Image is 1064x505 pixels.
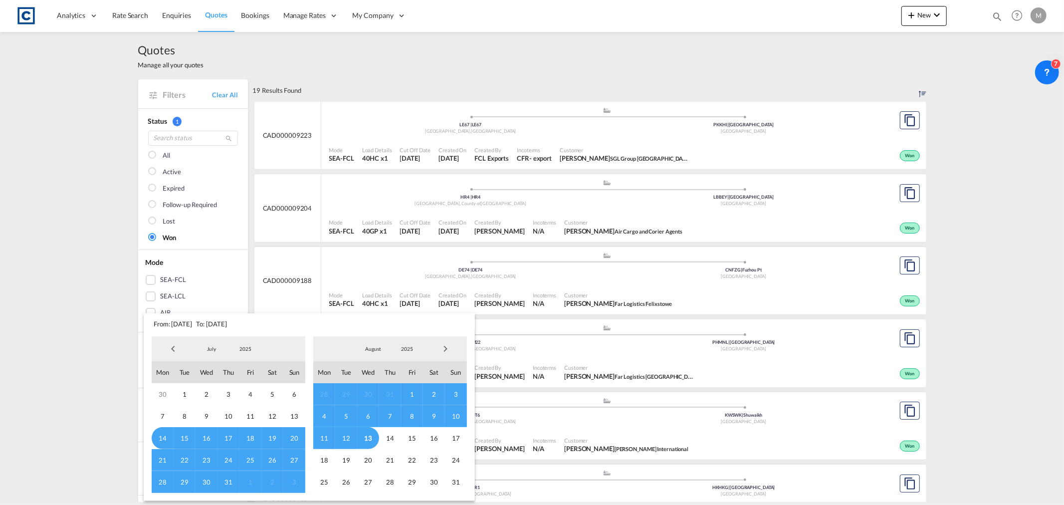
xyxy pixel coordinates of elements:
[423,361,445,383] span: Sat
[401,361,423,383] span: Fri
[229,345,261,352] span: 2025
[357,345,389,352] span: August
[379,361,401,383] span: Thu
[445,361,467,383] span: Sun
[356,341,390,356] md-select: Month: August
[228,341,262,356] md-select: Year: 2025
[313,361,335,383] span: Mon
[196,361,217,383] span: Wed
[144,313,475,328] span: From: [DATE] To: [DATE]
[174,361,196,383] span: Tue
[195,341,228,356] md-select: Month: July
[152,361,174,383] span: Mon
[163,339,183,359] span: Previous Month
[217,361,239,383] span: Thu
[283,361,305,383] span: Sun
[261,361,283,383] span: Sat
[390,341,424,356] md-select: Year: 2025
[335,361,357,383] span: Tue
[435,339,455,359] span: Next Month
[391,345,423,352] span: 2025
[239,361,261,383] span: Fri
[196,345,227,352] span: July
[357,361,379,383] span: Wed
